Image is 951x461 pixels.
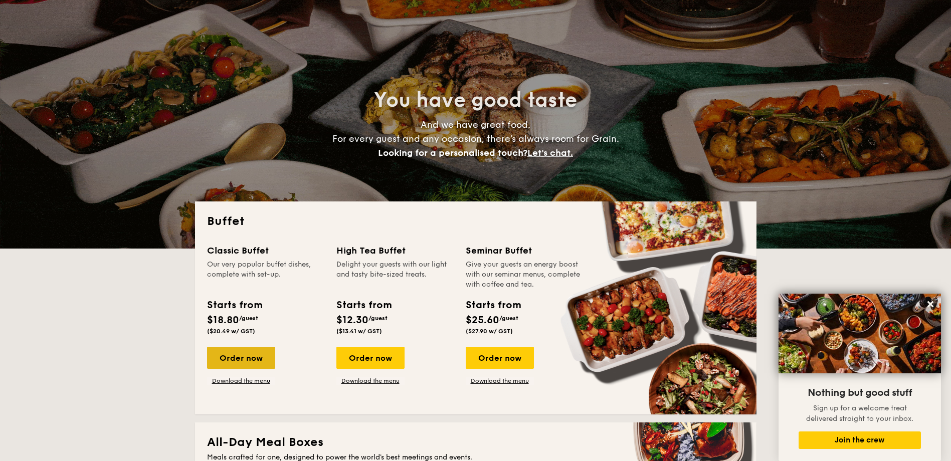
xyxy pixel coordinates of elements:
[808,387,912,399] span: Nothing but good stuff
[499,315,518,322] span: /guest
[374,88,577,112] span: You have good taste
[806,404,913,423] span: Sign up for a welcome treat delivered straight to your inbox.
[336,328,382,335] span: ($13.41 w/ GST)
[207,213,744,229] h2: Buffet
[466,347,534,369] div: Order now
[336,314,368,326] span: $12.30
[466,377,534,385] a: Download the menu
[336,260,454,290] div: Delight your guests with our light and tasty bite-sized treats.
[336,298,391,313] div: Starts from
[466,328,513,335] span: ($27.90 w/ GST)
[368,315,388,322] span: /guest
[336,347,405,369] div: Order now
[332,119,619,158] span: And we have great food. For every guest and any occasion, there’s always room for Grain.
[207,434,744,450] h2: All-Day Meal Boxes
[466,314,499,326] span: $25.60
[207,298,262,313] div: Starts from
[799,431,921,449] button: Join the crew
[779,294,941,373] img: DSC07876-Edit02-Large.jpeg
[207,328,255,335] span: ($20.49 w/ GST)
[207,377,275,385] a: Download the menu
[207,244,324,258] div: Classic Buffet
[336,244,454,258] div: High Tea Buffet
[207,347,275,369] div: Order now
[207,260,324,290] div: Our very popular buffet dishes, complete with set-up.
[466,298,520,313] div: Starts from
[466,260,583,290] div: Give your guests an energy boost with our seminar menus, complete with coffee and tea.
[207,314,239,326] span: $18.80
[466,244,583,258] div: Seminar Buffet
[378,147,527,158] span: Looking for a personalised touch?
[239,315,258,322] span: /guest
[336,377,405,385] a: Download the menu
[922,296,938,312] button: Close
[527,147,573,158] span: Let's chat.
